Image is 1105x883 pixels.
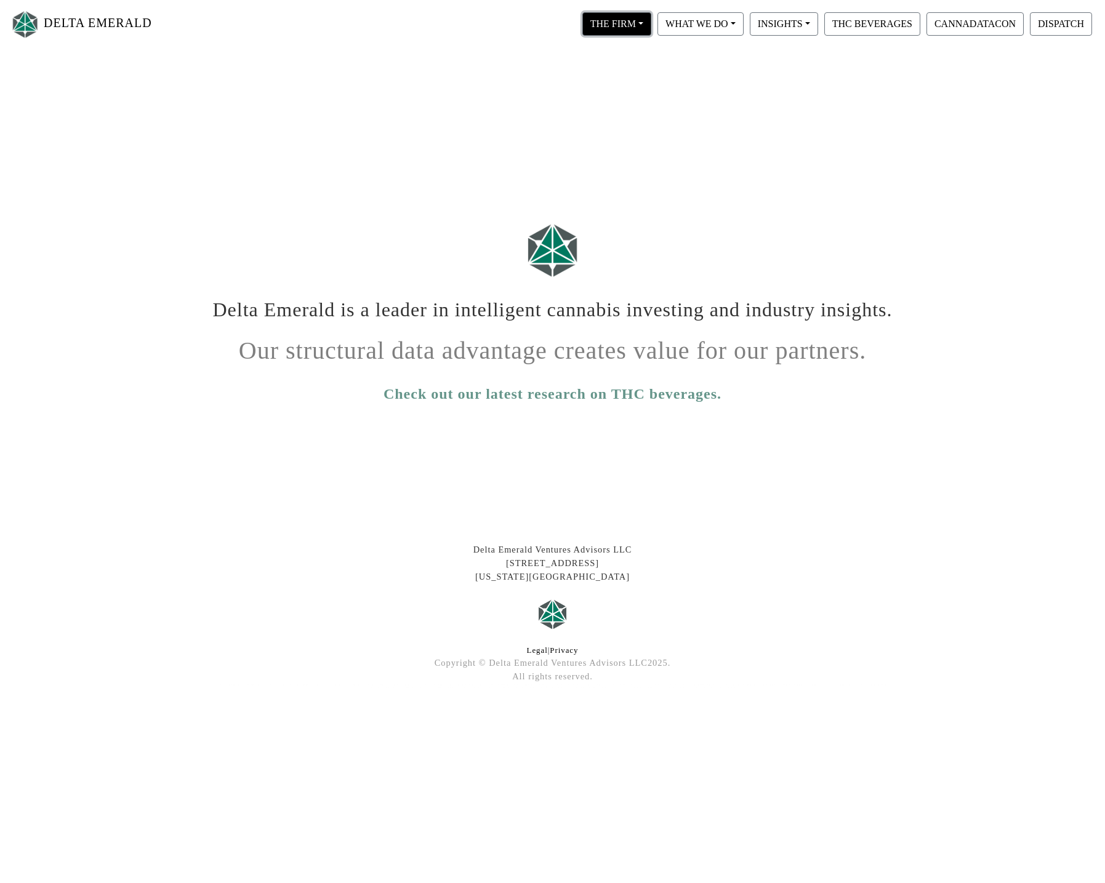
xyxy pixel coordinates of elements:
[202,670,904,684] div: All rights reserved.
[1027,18,1095,28] a: DISPATCH
[750,12,818,36] button: INSIGHTS
[1030,12,1092,36] button: DISPATCH
[582,12,651,36] button: THE FIRM
[10,8,41,41] img: Logo
[211,327,894,366] h1: Our structural data advantage creates value for our partners.
[202,645,904,657] div: |
[202,684,904,690] div: At Delta Emerald Ventures, we lead in cannabis technology investing and industry insights, levera...
[550,646,578,655] a: Privacy
[211,289,894,321] h1: Delta Emerald is a leader in intelligent cannabis investing and industry insights.
[824,12,920,36] button: THC BEVERAGES
[522,218,584,282] img: Logo
[821,18,923,28] a: THC BEVERAGES
[202,543,904,583] div: Delta Emerald Ventures Advisors LLC [STREET_ADDRESS] [US_STATE][GEOGRAPHIC_DATA]
[384,383,721,405] a: Check out our latest research on THC beverages.
[527,646,548,655] a: Legal
[202,657,904,670] div: Copyright © Delta Emerald Ventures Advisors LLC 2025 .
[10,5,152,44] a: DELTA EMERALD
[534,596,571,633] img: Logo
[926,12,1024,36] button: CANNADATACON
[923,18,1027,28] a: CANNADATACON
[657,12,744,36] button: WHAT WE DO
